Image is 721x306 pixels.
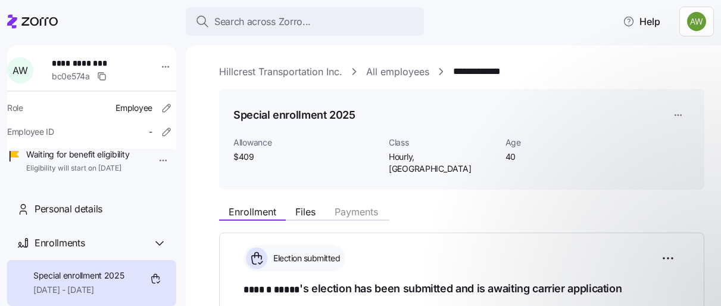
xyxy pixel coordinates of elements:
[35,236,85,251] span: Enrollments
[505,151,613,163] span: 40
[7,102,23,114] span: Role
[389,151,496,175] span: Hourly, [GEOGRAPHIC_DATA]
[471,199,709,300] iframe: Intercom notifications message
[214,14,311,29] span: Search across Zorro...
[33,284,124,296] span: [DATE] - [DATE]
[116,102,152,114] span: Employee
[233,107,355,122] h1: Special enrollment 2025
[186,7,424,36] button: Search across Zorro...
[26,163,129,174] span: Eligibility will start on [DATE]
[687,12,706,31] img: 187a7125535df60c6aafd4bbd4ff0edb
[613,10,670,33] button: Help
[52,70,90,82] span: bc0e574a
[389,137,496,149] span: Class
[26,149,129,160] span: Waiting for benefit eligibility
[229,207,276,217] span: Enrollment
[149,126,152,138] span: -
[244,281,680,298] h1: 's election has been submitted and is awaiting carrier application
[233,151,379,163] span: $409
[13,66,27,75] span: A W
[219,64,342,79] a: Hillcrest Transportation Inc.
[33,270,124,282] span: Special enrollment 2025
[505,137,613,149] span: Age
[623,14,660,29] span: Help
[270,252,340,264] span: Election submitted
[7,126,54,138] span: Employee ID
[35,202,102,217] span: Personal details
[366,64,429,79] a: All employees
[233,137,379,149] span: Allowance
[335,207,378,217] span: Payments
[295,207,316,217] span: Files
